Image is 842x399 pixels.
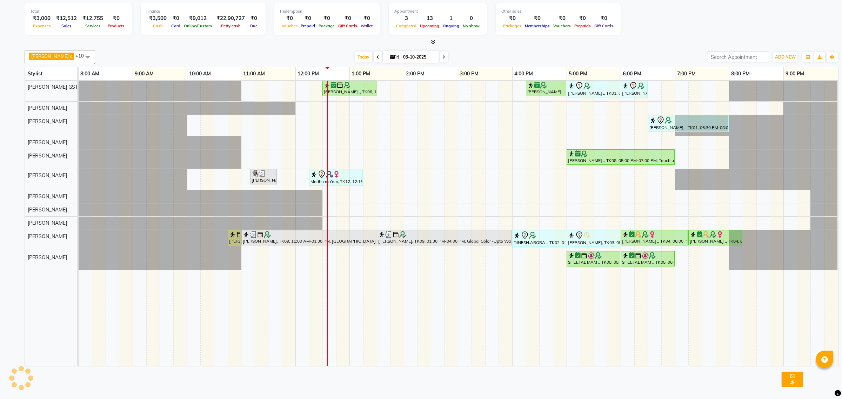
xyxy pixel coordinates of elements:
[501,23,523,28] span: Packages
[784,69,806,79] a: 9:00 PM
[28,105,67,111] span: [PERSON_NAME]
[146,14,169,22] div: ₹3,500
[350,69,372,79] a: 1:00 PM
[28,153,67,159] span: [PERSON_NAME]
[458,69,480,79] a: 3:00 PM
[323,82,376,95] div: [PERSON_NAME] ., TK06, 12:30 PM-01:30 PM, Cirepil Roll On Wax
[567,231,620,246] div: [PERSON_NAME], TK03, 05:00 PM-06:00 PM, Men Haircut with Mr.Dinesh
[241,69,267,79] a: 11:00 AM
[418,14,441,22] div: 13
[593,23,615,28] span: Gift Cards
[28,207,67,213] span: [PERSON_NAME]
[280,14,299,22] div: ₹0
[513,231,566,246] div: DINESH.ARORA ., TK02, 04:00 PM-05:00 PM, Men Haircut with Mr.Dinesh
[441,14,461,22] div: 1
[513,69,535,79] a: 4:00 PM
[151,23,165,28] span: Cash
[83,23,102,28] span: Services
[219,23,242,28] span: Petty cash
[75,53,89,59] span: +10
[621,69,643,79] a: 6:00 PM
[359,14,374,22] div: ₹0
[28,193,67,199] span: [PERSON_NAME]
[28,84,102,90] span: [PERSON_NAME] GSTIN - 21123
[28,118,67,124] span: [PERSON_NAME]
[299,23,317,28] span: Prepaid
[248,23,259,28] span: Due
[523,23,552,28] span: Memberships
[80,14,106,22] div: ₹12,755
[418,23,441,28] span: Upcoming
[441,23,461,28] span: Ongoing
[394,14,418,22] div: 3
[317,14,336,22] div: ₹0
[280,8,374,14] div: Redemption
[404,69,426,79] a: 2:00 PM
[621,231,687,244] div: [PERSON_NAME] ., TK04, 06:00 PM-07:15 PM, Touch up - upto 2 Inch - Inoa
[593,14,615,22] div: ₹0
[401,52,436,62] input: 2025-10-03
[394,8,481,14] div: Appointment
[28,139,67,146] span: [PERSON_NAME]
[182,14,214,22] div: ₹9,012
[573,14,593,22] div: ₹0
[146,8,260,14] div: Finance
[280,23,299,28] span: Voucher
[30,14,53,22] div: ₹3,000
[621,82,647,96] div: [PERSON_NAME] ., TK01, 06:00 PM-06:30 PM, Bleach - Face & Neck
[31,53,69,59] span: [PERSON_NAME]
[28,220,67,226] span: [PERSON_NAME]
[28,172,67,178] span: [PERSON_NAME]
[187,69,213,79] a: 10:00 AM
[133,69,155,79] a: 9:00 AM
[708,52,769,62] input: Search Appointment
[501,14,523,22] div: ₹0
[552,23,573,28] span: Vouchers
[79,69,101,79] a: 8:00 AM
[28,70,42,77] span: Stylist
[649,116,728,131] div: [PERSON_NAME] ., TK01, 06:30 PM-08:00 PM, Thalgo Cleanup
[69,53,72,59] a: x
[336,23,359,28] span: Gift Cards
[182,23,214,28] span: Online/Custom
[729,69,751,79] a: 8:00 PM
[106,14,126,22] div: ₹0
[28,233,67,239] span: [PERSON_NAME]
[106,23,126,28] span: Products
[31,23,53,28] span: Expenses
[461,23,481,28] span: No show
[169,23,182,28] span: Card
[567,150,674,164] div: [PERSON_NAME] ., TK08, 05:00 PM-07:00 PM, Touch up - upto 2 Inch - Inoa
[377,231,511,244] div: [PERSON_NAME], TK09, 01:30 PM-04:00 PM, Global Color -Upto Waist - Majirel
[251,170,276,183] div: [PERSON_NAME], TK10, 11:10 AM-11:40 AM, Kerastase Hair Wash - Upto Waist
[388,54,401,60] span: Fri
[773,52,797,62] button: ADD NEW
[501,8,615,14] div: Other sales
[567,252,620,265] div: SHEETAL MAM ., TK05, 05:00 PM-06:00 PM, Signature pedicure
[527,82,566,95] div: [PERSON_NAME] ., TK08, 04:15 PM-05:00 PM, Brazilian stripless international wax
[214,14,248,22] div: ₹22,90,727
[317,23,336,28] span: Package
[621,252,674,265] div: SHEETAL MAM ., TK05, 06:00 PM-07:00 PM, Signature manicure
[394,23,418,28] span: Completed
[53,14,80,22] div: ₹12,512
[228,231,240,244] div: [PERSON_NAME], TK11, 10:45 AM-11:00 AM, Add on olaplex - french balayage
[567,69,589,79] a: 5:00 PM
[552,14,573,22] div: ₹0
[60,23,73,28] span: Sales
[336,14,359,22] div: ₹0
[689,231,742,244] div: [PERSON_NAME] ., TK04, 07:15 PM-08:15 PM, Loreal Hairwash & Blow dry - Below Shoulder
[567,82,620,96] div: [PERSON_NAME] ., TK01, 05:00 PM-06:00 PM, Cirepil Roll On Wax
[169,14,182,22] div: ₹0
[461,14,481,22] div: 0
[523,14,552,22] div: ₹0
[299,14,317,22] div: ₹0
[783,373,802,379] div: 61
[248,14,260,22] div: ₹0
[573,23,593,28] span: Prepaids
[242,231,376,244] div: [PERSON_NAME], TK09, 11:00 AM-01:30 PM, [GEOGRAPHIC_DATA]- 5999
[310,170,362,185] div: Madhu ma'am, TK12, 12:15 PM-01:15 PM, Kerastase Hair Wash - Below Shoulder
[359,23,374,28] span: Wallet
[675,69,697,79] a: 7:00 PM
[355,52,372,62] span: Today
